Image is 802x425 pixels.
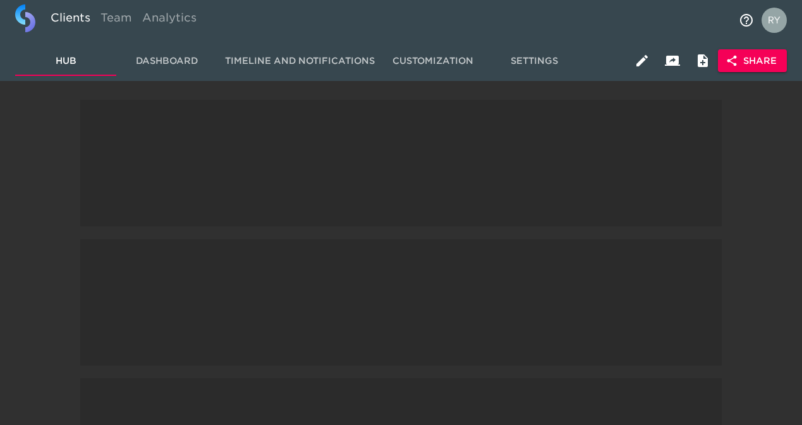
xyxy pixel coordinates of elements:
[627,46,657,76] button: Edit Hub
[225,53,375,69] span: Timeline and Notifications
[15,4,35,32] img: logo
[728,53,777,69] span: Share
[23,53,109,69] span: Hub
[762,8,787,33] img: Profile
[390,53,476,69] span: Customization
[718,49,787,73] button: Share
[137,4,202,35] a: Analytics
[46,4,95,35] a: Clients
[657,46,688,76] button: Client View
[124,53,210,69] span: Dashboard
[95,4,137,35] a: Team
[491,53,577,69] span: Settings
[731,5,762,35] button: notifications
[688,46,718,76] button: Internal Notes and Comments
